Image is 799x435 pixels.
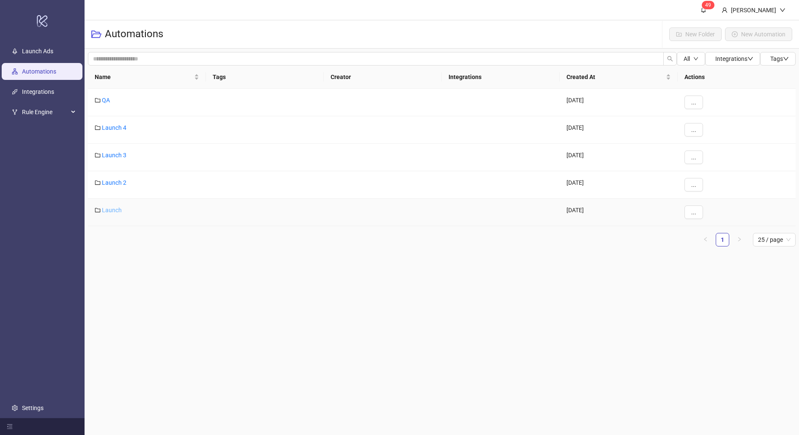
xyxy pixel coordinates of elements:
a: Automations [22,68,56,75]
span: down [783,56,789,62]
span: All [684,55,690,62]
span: ... [691,154,696,161]
button: Tagsdown [760,52,796,66]
th: Name [88,66,206,89]
button: Alldown [677,52,705,66]
span: ... [691,181,696,188]
h3: Automations [105,27,163,41]
span: folder [95,152,101,158]
button: Integrationsdown [705,52,760,66]
span: ... [691,209,696,216]
a: Settings [22,405,44,411]
span: left [703,237,708,242]
a: Launch 3 [102,152,126,159]
li: Next Page [733,233,746,246]
span: search [667,56,673,62]
button: ... [684,205,703,219]
div: Page Size [753,233,796,246]
div: [DATE] [560,116,678,144]
a: Launch 2 [102,179,126,186]
span: Rule Engine [22,104,68,120]
th: Created At [560,66,678,89]
span: bell [700,7,706,13]
span: folder [95,97,101,103]
button: right [733,233,746,246]
span: folder [95,180,101,186]
li: Previous Page [699,233,712,246]
span: Name [95,72,192,82]
div: [DATE] [560,199,678,226]
button: ... [684,96,703,109]
th: Tags [206,66,324,89]
a: QA [102,97,110,104]
span: down [780,7,785,13]
span: 9 [708,2,711,8]
span: down [693,56,698,61]
a: 1 [716,233,729,246]
span: fork [12,109,18,115]
span: 25 / page [758,233,791,246]
sup: 49 [702,1,714,9]
button: ... [684,150,703,164]
span: folder [95,207,101,213]
div: [DATE] [560,171,678,199]
span: user [722,7,728,13]
span: folder-open [91,29,101,39]
button: ... [684,123,703,137]
th: Integrations [442,66,560,89]
a: Launch [102,207,122,213]
div: [DATE] [560,144,678,171]
a: Integrations [22,88,54,95]
li: 1 [716,233,729,246]
button: ... [684,178,703,192]
span: menu-fold [7,424,13,430]
th: Actions [678,66,796,89]
span: Created At [566,72,664,82]
button: New Automation [725,27,792,41]
a: Launch Ads [22,48,53,55]
button: New Folder [669,27,722,41]
span: down [747,56,753,62]
span: Tags [770,55,789,62]
a: Launch 4 [102,124,126,131]
span: folder [95,125,101,131]
button: left [699,233,712,246]
span: right [737,237,742,242]
span: ... [691,126,696,133]
th: Creator [324,66,442,89]
span: 4 [705,2,708,8]
span: ... [691,99,696,106]
span: Integrations [715,55,753,62]
div: [DATE] [560,89,678,116]
div: [PERSON_NAME] [728,5,780,15]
